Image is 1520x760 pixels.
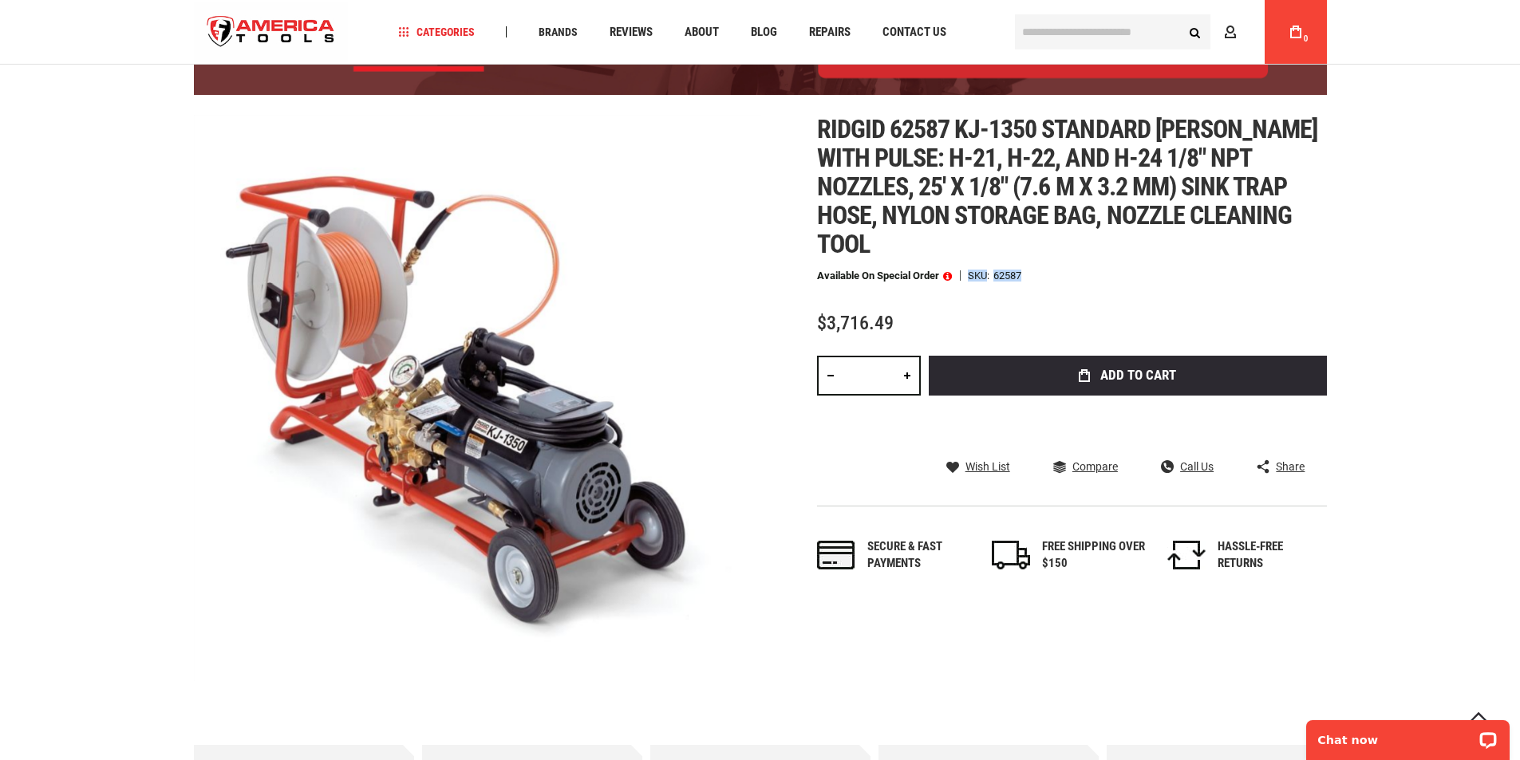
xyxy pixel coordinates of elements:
div: 62587 [993,270,1021,281]
a: Brands [531,22,585,43]
img: returns [1167,541,1206,569]
a: Blog [744,22,784,43]
span: Call Us [1180,461,1214,472]
div: HASSLE-FREE RETURNS [1218,538,1321,573]
strong: SKU [968,270,993,281]
span: 0 [1304,34,1309,43]
a: store logo [194,2,349,62]
span: Compare [1072,461,1118,472]
a: Reviews [602,22,660,43]
div: FREE SHIPPING OVER $150 [1042,538,1146,573]
span: Share [1276,461,1305,472]
span: Reviews [610,26,653,38]
img: RIDGID 62587 KJ-1350 STANDARD JETTER WITH PULSE: H-21, H-22, AND H-24 1/8" NPT NOZZLES, 25' X 1/8... [194,115,760,681]
a: Contact Us [875,22,953,43]
span: Repairs [809,26,851,38]
img: payments [817,541,855,569]
iframe: Secure express checkout frame [926,400,1330,447]
span: Categories [398,26,475,37]
a: Wish List [946,459,1010,474]
iframe: LiveChat chat widget [1296,710,1520,760]
a: Repairs [802,22,858,43]
span: Ridgid 62587 kj-1350 standard [PERSON_NAME] with pulse: h-21, h-22, and h-24 1/8" npt nozzles, 25... [817,114,1318,259]
span: Brands [539,26,578,37]
a: Compare [1053,459,1118,474]
span: Wish List [965,461,1010,472]
p: Available on Special Order [817,270,952,282]
span: Add to Cart [1100,368,1176,382]
a: Call Us [1161,459,1214,474]
a: About [677,22,726,43]
div: Secure & fast payments [867,538,971,573]
button: Add to Cart [929,356,1327,396]
span: Contact Us [882,26,946,38]
img: shipping [992,541,1030,569]
button: Search [1180,17,1210,47]
span: Blog [751,26,777,38]
img: America Tools [194,2,349,62]
span: About [685,26,719,38]
a: Categories [391,22,482,43]
span: $3,716.49 [817,312,894,334]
